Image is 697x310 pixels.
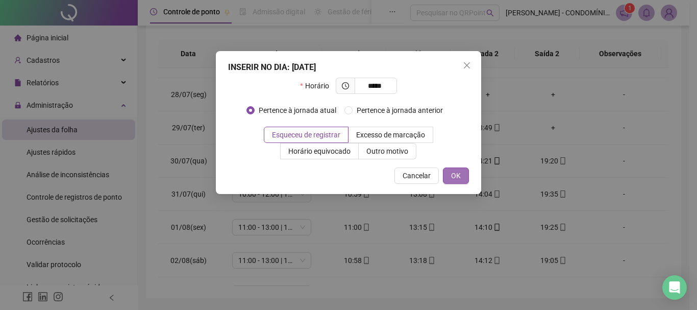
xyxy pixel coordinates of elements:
[272,131,340,139] span: Esqueceu de registrar
[662,275,687,300] div: Open Intercom Messenger
[356,131,425,139] span: Excesso de marcação
[300,78,335,94] label: Horário
[463,61,471,69] span: close
[255,105,340,116] span: Pertence à jornada atual
[459,57,475,74] button: Close
[228,61,469,74] div: INSERIR NO DIA : [DATE]
[353,105,447,116] span: Pertence à jornada anterior
[394,168,439,184] button: Cancelar
[403,170,431,181] span: Cancelar
[342,82,349,89] span: clock-circle
[443,168,469,184] button: OK
[366,147,408,155] span: Outro motivo
[288,147,351,155] span: Horário equivocado
[451,170,461,181] span: OK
